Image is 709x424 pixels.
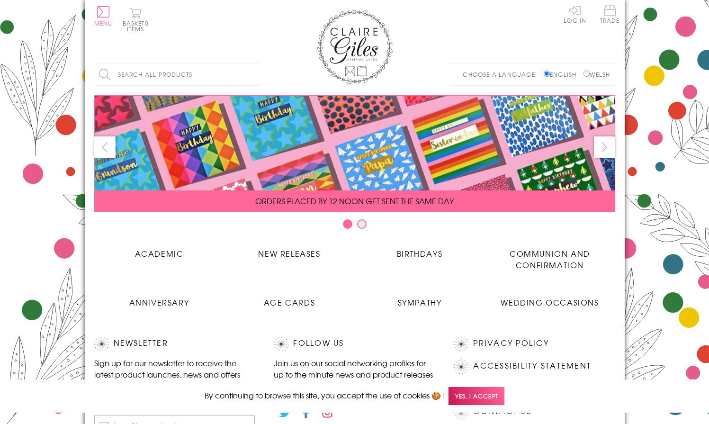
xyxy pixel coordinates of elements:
div: Carousel Pagination [94,219,615,234]
a: New Releases [224,241,355,259]
p: Join us on our social networking profiles for up to the minute news and product releases the mome... [274,357,435,391]
button: Carousel Page 2 [357,219,367,229]
p: Sign up for our newsletter to receive the latest product launches, news and offers directly to yo... [94,357,255,391]
a: Anniversary [94,289,224,308]
img: Claire Giles Greetings Cards [317,9,393,84]
label: English [544,70,581,79]
span: ORDERS PLACED BY 12 NOON GET SENT THE SAME DAY [255,195,454,207]
a: Log In [564,5,586,23]
button: Menu [94,6,113,26]
button: Carousel Page 1 (Current Slide) [343,219,352,229]
a: Contact Us [473,405,531,418]
label: Welsh [583,70,610,79]
a: Sympathy [355,289,485,308]
p: Choose a language: [463,70,542,79]
span: Age Cards [264,297,315,308]
button: Basket0 items [123,8,149,32]
a: Privacy Policy [473,337,548,350]
span: Trade [600,5,620,23]
input: Welsh [583,71,590,77]
a: Accessibility Statement [473,360,591,372]
h2: Follow Us [274,337,435,351]
a: Age Cards [224,289,355,308]
span: Sympathy [398,297,442,308]
span: Birthdays [397,248,442,259]
span: Yes, I accept [449,387,504,406]
a: Academic [94,241,224,259]
button: prev [94,136,116,158]
a: Birthdays [355,241,485,259]
a: Wedding Occasions [485,289,615,308]
span: 0 items [127,19,149,33]
span: Wedding Occasions [501,297,599,308]
span: Academic [135,248,184,259]
span: Communion and Confirmation [510,248,590,271]
input: Search [251,64,260,85]
span: New Releases [258,248,320,259]
span: Anniversary [129,297,189,308]
a: Trade [600,5,620,25]
h2: Newsletter [94,337,255,351]
span: Menu [94,19,113,27]
input: English [544,71,550,77]
input: Search all products [94,64,260,85]
a: Communion and Confirmation [485,241,615,271]
button: next [594,136,615,158]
